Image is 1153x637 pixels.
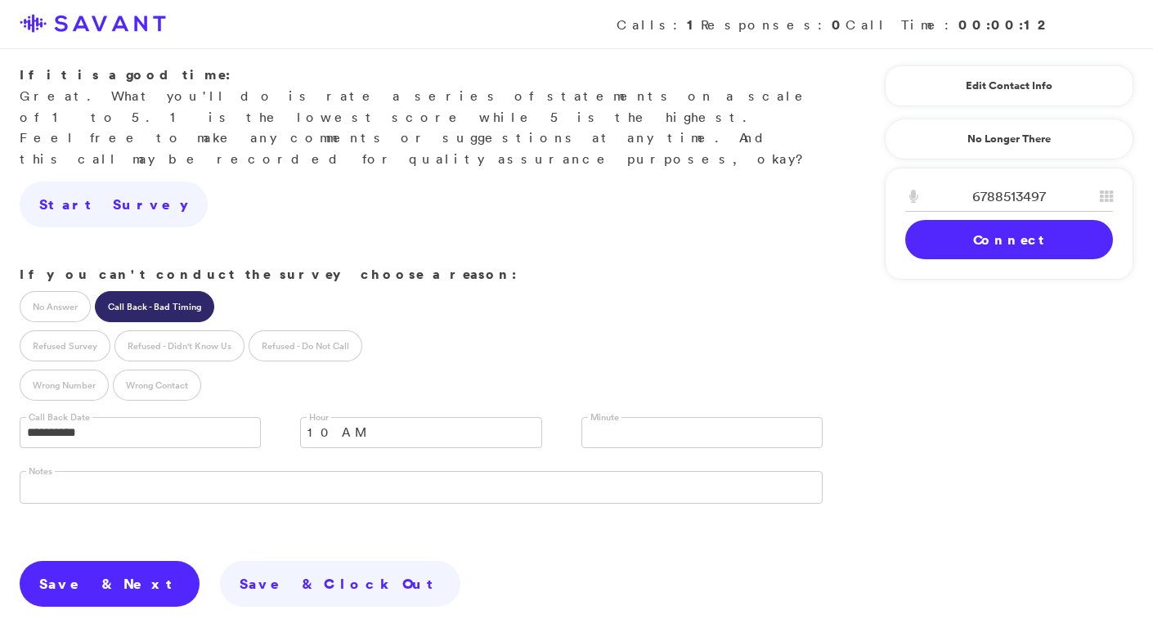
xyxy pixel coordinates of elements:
a: Save & Next [20,561,200,607]
a: Connect [905,220,1113,259]
strong: 1 [687,16,701,34]
label: Call Back - Bad Timing [95,291,214,322]
p: Great. What you'll do is rate a series of statements on a scale of 1 to 5. 1 is the lowest score ... [20,65,823,169]
label: No Answer [20,291,91,322]
label: Call Back Date [26,411,92,424]
label: Refused Survey [20,330,110,361]
a: Save & Clock Out [220,561,460,607]
strong: If you can't conduct the survey choose a reason: [20,265,517,283]
label: Wrong Contact [113,370,201,401]
label: Refused - Do Not Call [249,330,362,361]
a: Edit Contact Info [905,73,1113,99]
label: Notes [26,465,55,478]
label: Wrong Number [20,370,109,401]
a: Start Survey [20,182,208,227]
label: Refused - Didn't Know Us [114,330,245,361]
span: 10 AM [307,418,513,447]
label: Hour [307,411,331,424]
strong: 00:00:12 [958,16,1052,34]
strong: If it is a good time: [20,65,231,83]
a: No Longer There [885,119,1133,159]
label: Minute [588,411,621,424]
strong: 0 [832,16,846,34]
